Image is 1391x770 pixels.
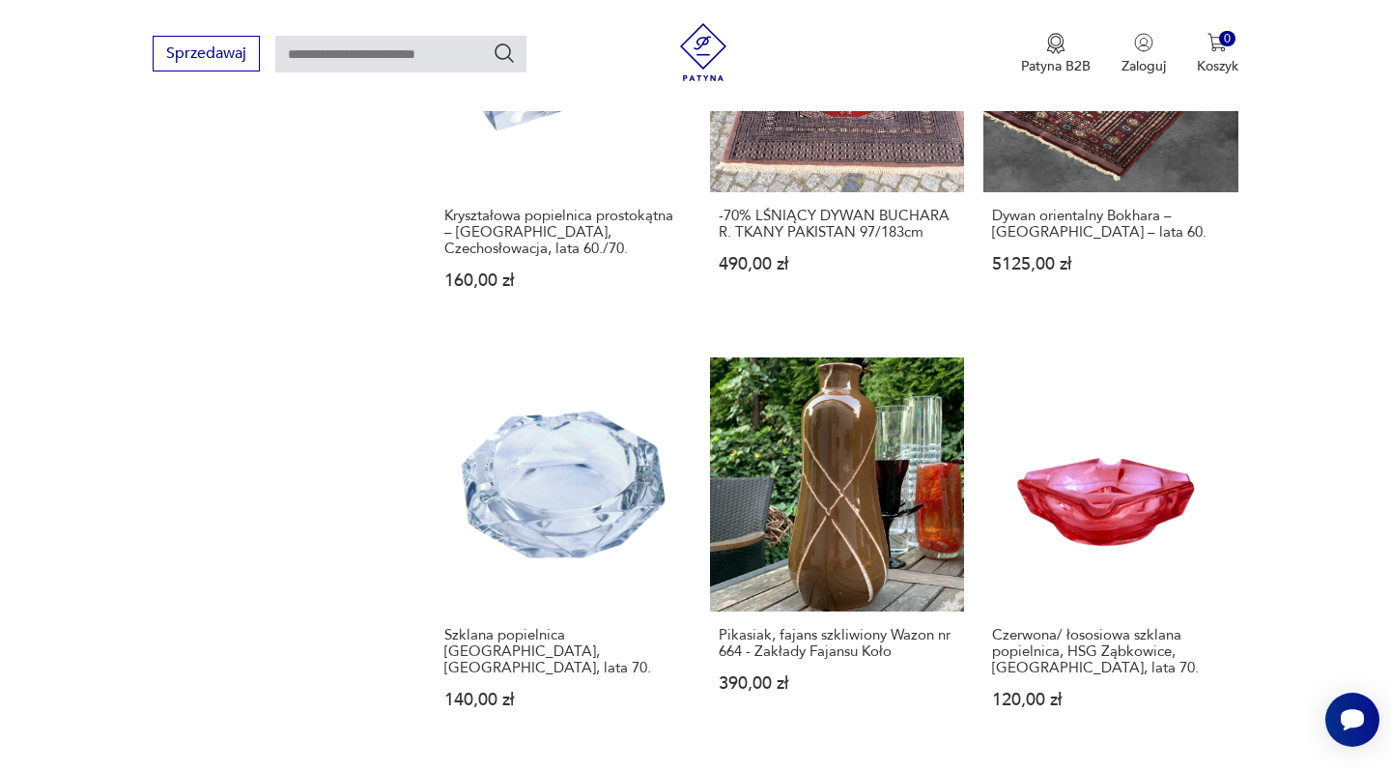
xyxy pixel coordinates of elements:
[719,208,955,241] h3: -70% LŚNIĄCY DYWAN BUCHARA R. TKANY PAKISTAN 97/183cm
[153,36,260,71] button: Sprzedawaj
[493,42,516,65] button: Szukaj
[444,692,681,708] p: 140,00 zł
[719,627,955,660] h3: Pikasiak, fajans szkliwiony Wazon nr 664 - Zakłady Fajansu Koło
[153,48,260,62] a: Sprzedawaj
[444,272,681,289] p: 160,00 zł
[436,357,690,746] a: Szklana popielnica Bohemia, Czechosłowacja, lata 70.Szklana popielnica [GEOGRAPHIC_DATA], [GEOGRA...
[719,675,955,692] p: 390,00 zł
[1134,33,1153,52] img: Ikonka użytkownika
[719,256,955,272] p: 490,00 zł
[1219,31,1235,47] div: 0
[674,23,732,81] img: Patyna - sklep z meblami i dekoracjami vintage
[992,208,1229,241] h3: Dywan orientalny Bokhara – [GEOGRAPHIC_DATA] – lata 60.
[1021,33,1091,75] button: Patyna B2B
[1021,33,1091,75] a: Ikona medaluPatyna B2B
[1021,57,1091,75] p: Patyna B2B
[992,692,1229,708] p: 120,00 zł
[1197,57,1238,75] p: Koszyk
[992,256,1229,272] p: 5125,00 zł
[983,357,1237,746] a: Czerwona/ łososiowa szklana popielnica, HSG Ząbkowice, Polska, lata 70.Czerwona/ łososiowa szklan...
[992,627,1229,676] h3: Czerwona/ łososiowa szklana popielnica, HSG Ząbkowice, [GEOGRAPHIC_DATA], lata 70.
[710,357,964,746] a: Pikasiak, fajans szkliwiony Wazon nr 664 - Zakłady Fajansu KołoPikasiak, fajans szkliwiony Wazon ...
[1121,57,1166,75] p: Zaloguj
[444,627,681,676] h3: Szklana popielnica [GEOGRAPHIC_DATA], [GEOGRAPHIC_DATA], lata 70.
[1207,33,1227,52] img: Ikona koszyka
[1197,33,1238,75] button: 0Koszyk
[1121,33,1166,75] button: Zaloguj
[1325,693,1379,747] iframe: Smartsupp widget button
[1046,33,1065,54] img: Ikona medalu
[444,208,681,257] h3: Kryształowa popielnica prostokątna – [GEOGRAPHIC_DATA], Czechosłowacja, lata 60./70.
